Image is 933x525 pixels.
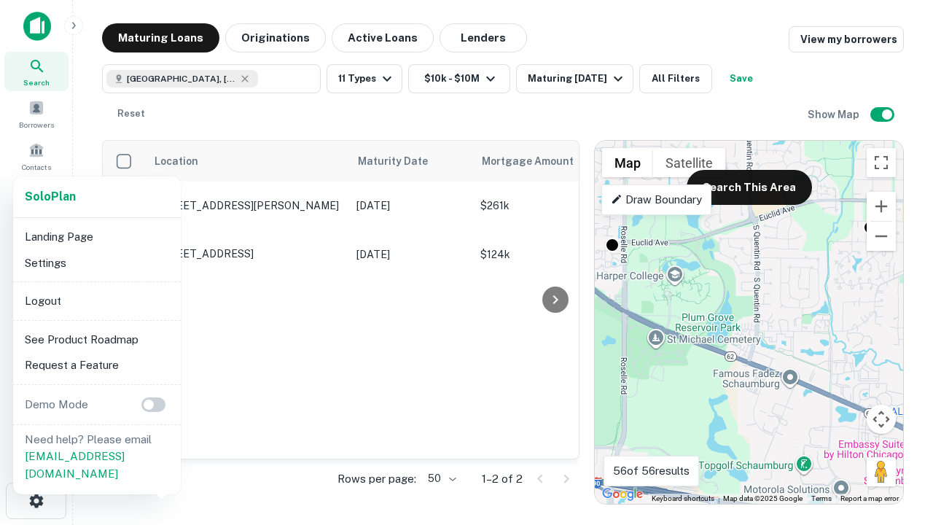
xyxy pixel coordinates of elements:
[19,327,175,353] li: See Product Roadmap
[25,190,76,203] strong: Solo Plan
[19,250,175,276] li: Settings
[19,352,175,378] li: Request a Feature
[19,396,94,413] p: Demo Mode
[25,450,125,480] a: [EMAIL_ADDRESS][DOMAIN_NAME]
[25,188,76,206] a: SoloPlan
[860,408,933,478] iframe: Chat Widget
[19,288,175,314] li: Logout
[19,224,175,250] li: Landing Page
[25,431,169,483] p: Need help? Please email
